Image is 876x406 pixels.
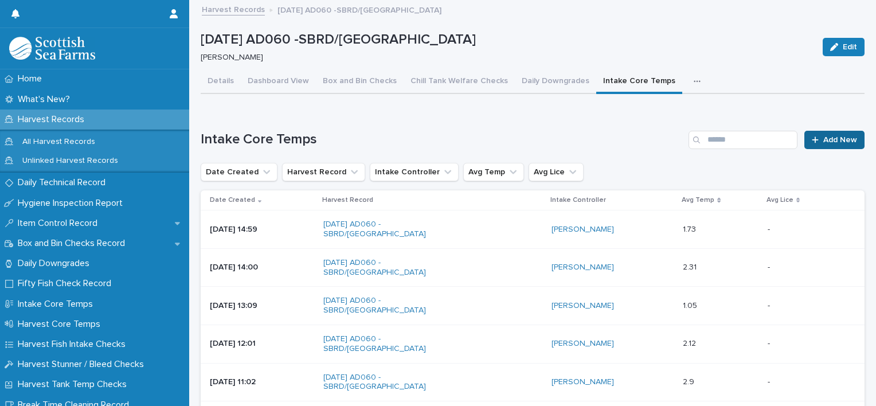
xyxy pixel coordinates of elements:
[683,375,697,387] p: 2.9
[13,258,99,269] p: Daily Downgrades
[683,337,698,349] p: 2.12
[768,260,772,272] p: -
[201,70,241,94] button: Details
[552,377,614,387] a: [PERSON_NAME]
[13,218,107,229] p: Item Control Record
[13,137,104,147] p: All Harvest Records
[683,299,699,311] p: 1.05
[683,222,698,235] p: 1.73
[13,94,79,105] p: What's New?
[322,194,373,206] p: Harvest Record
[463,163,524,181] button: Avg Temp
[201,363,865,401] tr: [DATE] 11:02[DATE] AD060 -SBRD/[GEOGRAPHIC_DATA] [PERSON_NAME] 2.92.9 --
[13,198,132,209] p: Hygiene Inspection Report
[13,114,93,125] p: Harvest Records
[201,163,277,181] button: Date Created
[13,238,134,249] p: Box and Bin Checks Record
[201,32,814,48] p: [DATE] AD060 -SBRD/[GEOGRAPHIC_DATA]
[768,222,772,235] p: -
[404,70,515,94] button: Chill Tank Welfare Checks
[323,258,438,278] a: [DATE] AD060 -SBRD/[GEOGRAPHIC_DATA]
[13,359,153,370] p: Harvest Stunner / Bleed Checks
[323,334,438,354] a: [DATE] AD060 -SBRD/[GEOGRAPHIC_DATA]
[766,194,793,206] p: Avg Lice
[823,136,857,144] span: Add New
[552,225,614,235] a: [PERSON_NAME]
[201,131,684,148] h1: Intake Core Temps
[529,163,584,181] button: Avg Lice
[515,70,596,94] button: Daily Downgrades
[201,53,809,63] p: [PERSON_NAME]
[202,2,265,15] a: Harvest Records
[282,163,365,181] button: Harvest Record
[201,325,865,363] tr: [DATE] 12:01[DATE] AD060 -SBRD/[GEOGRAPHIC_DATA] [PERSON_NAME] 2.122.12 --
[596,70,682,94] button: Intake Core Temps
[241,70,316,94] button: Dashboard View
[201,248,865,287] tr: [DATE] 14:00[DATE] AD060 -SBRD/[GEOGRAPHIC_DATA] [PERSON_NAME] 2.312.31 --
[210,263,314,272] p: [DATE] 14:00
[768,375,772,387] p: -
[210,194,255,206] p: Date Created
[13,339,135,350] p: Harvest Fish Intake Checks
[210,225,314,235] p: [DATE] 14:59
[682,194,714,206] p: Avg Temp
[316,70,404,94] button: Box and Bin Checks
[13,379,136,390] p: Harvest Tank Temp Checks
[210,377,314,387] p: [DATE] 11:02
[13,278,120,289] p: Fifty Fish Check Record
[552,301,614,311] a: [PERSON_NAME]
[768,337,772,349] p: -
[683,260,699,272] p: 2.31
[13,299,102,310] p: Intake Core Temps
[201,287,865,325] tr: [DATE] 13:09[DATE] AD060 -SBRD/[GEOGRAPHIC_DATA] [PERSON_NAME] 1.051.05 --
[550,194,606,206] p: Intake Controller
[768,299,772,311] p: -
[13,73,51,84] p: Home
[689,131,797,149] input: Search
[323,296,438,315] a: [DATE] AD060 -SBRD/[GEOGRAPHIC_DATA]
[13,319,109,330] p: Harvest Core Temps
[13,177,115,188] p: Daily Technical Record
[370,163,459,181] button: Intake Controller
[843,43,857,51] span: Edit
[323,373,438,392] a: [DATE] AD060 -SBRD/[GEOGRAPHIC_DATA]
[201,210,865,249] tr: [DATE] 14:59[DATE] AD060 -SBRD/[GEOGRAPHIC_DATA] [PERSON_NAME] 1.731.73 --
[804,131,865,149] a: Add New
[323,220,438,239] a: [DATE] AD060 -SBRD/[GEOGRAPHIC_DATA]
[9,37,95,60] img: mMrefqRFQpe26GRNOUkG
[210,339,314,349] p: [DATE] 12:01
[210,301,314,311] p: [DATE] 13:09
[277,3,441,15] p: [DATE] AD060 -SBRD/[GEOGRAPHIC_DATA]
[552,339,614,349] a: [PERSON_NAME]
[552,263,614,272] a: [PERSON_NAME]
[13,156,127,166] p: Unlinked Harvest Records
[823,38,865,56] button: Edit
